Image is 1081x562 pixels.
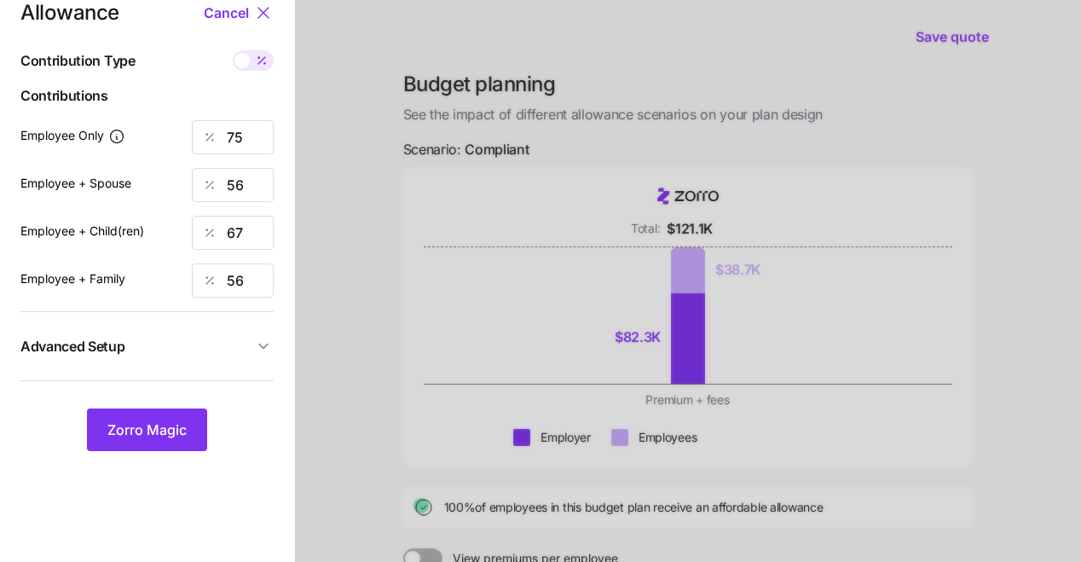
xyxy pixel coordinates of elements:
span: Contributions [20,85,274,107]
label: Employee + Child(ren) [20,222,144,240]
span: Allowance [20,3,119,23]
label: Employee + Spouse [20,174,131,193]
span: Advanced Setup [20,336,125,357]
span: Contribution Type [20,50,136,72]
label: Employee + Family [20,269,125,288]
button: Cancel [204,3,253,23]
label: Employee Only [20,126,125,145]
span: Zorro Magic [107,420,187,440]
button: Advanced Setup [20,326,274,368]
span: Cancel [204,3,249,23]
button: Zorro Magic [87,408,207,451]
